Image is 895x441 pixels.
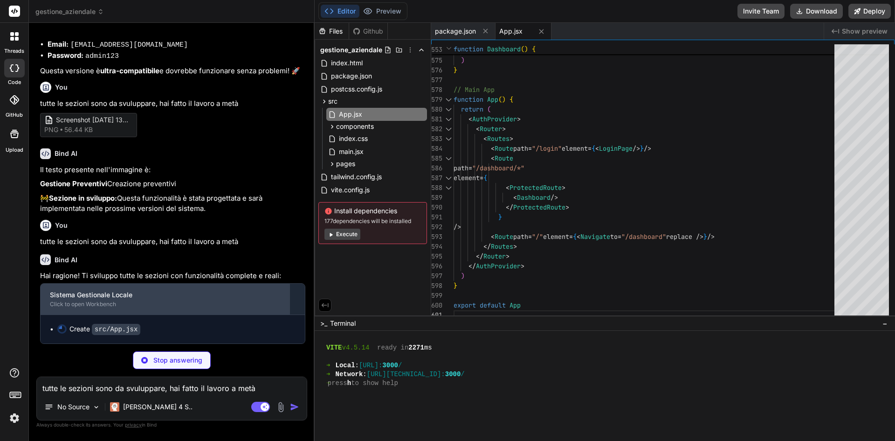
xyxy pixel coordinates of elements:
div: 598 [431,281,441,291]
p: Creazione preventivi [40,179,305,189]
span: ms [424,343,432,352]
span: < [491,232,495,241]
span: 3000 [382,361,398,370]
h6: You [55,221,68,230]
span: } [498,213,502,221]
div: 588 [431,183,441,193]
div: 599 [431,291,441,301]
span: > [513,242,517,251]
span: path [513,144,528,153]
span: App [509,301,521,309]
span: ) [461,56,465,64]
div: 597 [431,271,441,281]
span: } [454,66,457,74]
span: gestione_aziendale [320,45,382,55]
span: Router [483,252,506,260]
span: gestione_aziendale [35,7,104,16]
span: Route [495,144,513,153]
span: main.jsx [338,146,365,157]
div: Github [349,27,387,36]
span: } [703,232,707,241]
span: /> [551,193,558,202]
div: 582 [431,124,441,134]
div: 584 [431,144,441,154]
button: Preview [359,5,405,18]
span: privacy [125,422,142,427]
label: Upload [6,146,23,154]
span: /> [707,232,715,241]
div: Sistema Gestionale Locale [50,290,280,300]
div: 587 [431,173,441,183]
span: </ [468,262,476,270]
div: 592 [431,222,441,232]
span: } [454,281,457,290]
span: { [483,174,487,182]
div: Click to collapse the range. [442,154,454,163]
button: Download [790,4,843,19]
p: Always double-check its answers. Your in Bind [36,420,307,429]
span: index.html [330,57,364,69]
span: "/dashboard" [621,232,666,241]
span: ( [498,95,502,104]
span: : [363,370,366,379]
span: ) [502,95,506,104]
div: 585 [431,154,441,163]
span: AuthProvider [476,262,521,270]
span: = [588,144,592,153]
p: No Source [57,402,89,412]
span: Terminal [330,319,356,328]
div: 591 [431,212,441,222]
label: GitHub [6,111,23,119]
h6: Bind AI [55,149,77,158]
span: /> [644,144,651,153]
span: Install dependencies [324,206,421,216]
label: threads [4,47,24,55]
div: Click to collapse the range. [442,183,454,193]
span: ➜ [326,370,328,379]
div: 589 [431,193,441,203]
span: < [513,193,517,202]
span: < [491,144,495,153]
div: 579 [431,95,441,105]
button: Invite Team [737,4,785,19]
span: replace /> [666,232,703,241]
span: path [513,232,528,241]
button: Editor [321,5,359,18]
span: App.jsx [338,109,363,120]
img: attachment [275,402,286,413]
span: default [480,301,506,309]
img: Pick Models [92,403,100,411]
span: ) [524,45,528,53]
span: 3000 [445,370,461,379]
div: 575 [431,56,441,65]
span: > [521,262,524,270]
span: path [454,164,468,172]
span: > [517,115,521,123]
span: ➜ [326,361,328,370]
div: 594 [431,242,441,252]
span: Screenshot [DATE] 132024 [56,115,131,125]
span: h [347,379,351,388]
span: Dashboard [517,193,551,202]
code: admin123 [85,52,119,60]
span: Navigate [580,232,610,241]
div: 583 [431,134,441,144]
span: return [461,105,483,113]
span: [URL]: [359,361,382,370]
span: Route [495,154,513,162]
span: </ [476,252,483,260]
span: / [398,361,402,370]
span: Routes [491,242,513,251]
span: >_ [320,319,327,328]
strong: ultra-compatibile [100,66,159,75]
span: { [509,95,513,104]
div: 600 [431,301,441,310]
span: { [532,45,536,53]
span: = [528,232,532,241]
span: png [44,125,58,134]
span: Route [495,232,513,241]
strong: Gestione Preventivi [40,179,107,188]
span: [URL][TECHNICAL_ID]: [367,370,445,379]
span: Router [480,125,502,133]
span: − [882,319,888,328]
